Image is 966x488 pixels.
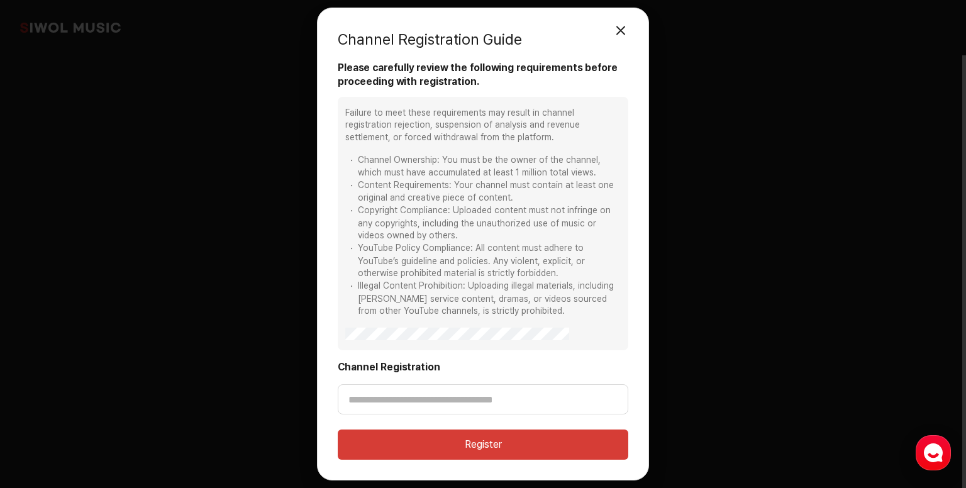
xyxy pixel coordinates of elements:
[162,384,241,415] a: Settings
[32,402,54,413] span: Home
[345,280,621,318] li: Illegal Content Prohibition: Uploading illegal materials, including [PERSON_NAME] service content...
[338,384,628,414] input: Please enter your YouTube channel link
[83,384,162,415] a: Messages
[345,107,621,145] p: Failure to meet these requirements may result in channel registration rejection, suspension of an...
[4,384,83,415] a: Home
[345,154,621,179] li: Channel Ownership: You must be the owner of the channel, which must have accumulated at least 1 m...
[345,179,621,204] li: Content Requirements: Your channel must contain at least one original and creative piece of content.
[608,18,633,43] button: 모달 닫기
[104,403,142,413] span: Messages
[345,242,621,280] li: YouTube Policy Compliance: All content must adhere to YouTube’s guideline and policies. Any viole...
[186,402,217,413] span: Settings
[338,360,628,374] label: required
[338,61,628,89] strong: Please carefully review the following requirements before proceeding with registration.
[338,430,628,460] button: Register
[338,28,522,61] h4: Channel Registration Guide
[345,204,621,242] li: Copyright Compliance: Uploaded content must not infringe on any copyrights, including the unautho...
